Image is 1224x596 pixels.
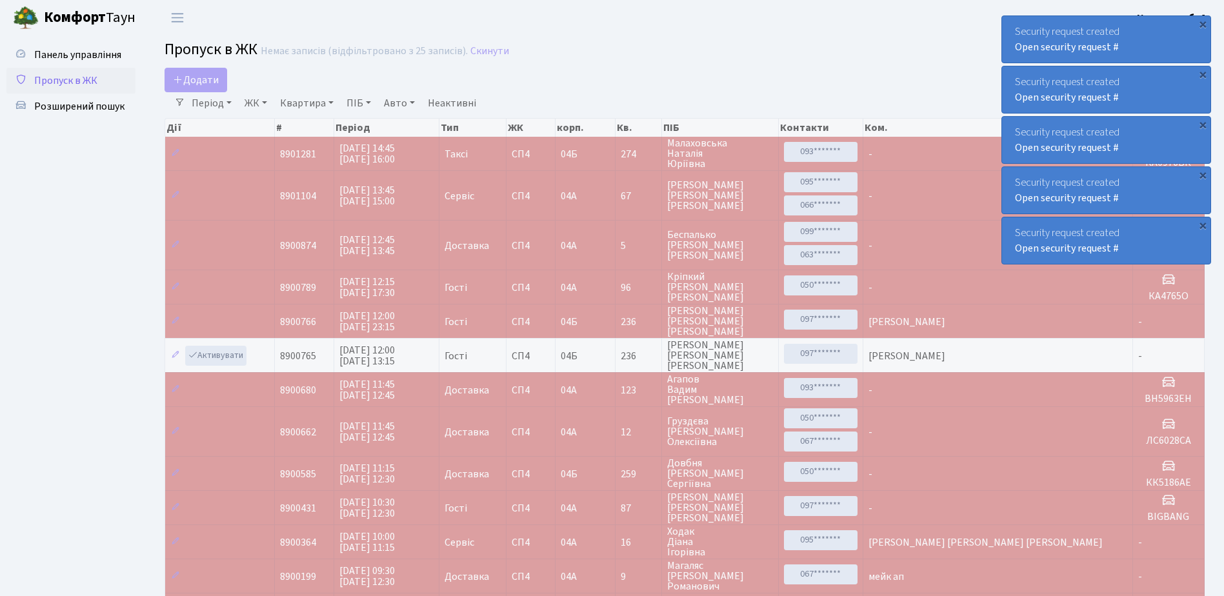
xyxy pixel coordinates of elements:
[621,283,656,293] span: 96
[512,385,550,395] span: СП4
[667,458,773,489] span: Довбня [PERSON_NAME] Сергіївна
[339,495,395,521] span: [DATE] 10:30 [DATE] 12:30
[667,416,773,447] span: Груздєва [PERSON_NAME] Олексіївна
[621,427,656,437] span: 12
[1196,168,1209,181] div: ×
[445,149,468,159] span: Таксі
[1138,477,1199,489] h5: КК5186АЕ
[512,149,550,159] span: СП4
[1137,10,1209,26] a: Консьєрж б. 4.
[165,68,227,92] a: Додати
[512,427,550,437] span: СП4
[339,141,395,166] span: [DATE] 14:45 [DATE] 16:00
[186,92,237,114] a: Період
[556,119,616,137] th: корп.
[280,467,316,481] span: 8900585
[445,571,489,582] span: Доставка
[1015,90,1119,104] a: Open security request #
[512,537,550,548] span: СП4
[1015,40,1119,54] a: Open security request #
[512,351,550,361] span: СП4
[339,309,395,334] span: [DATE] 12:00 [DATE] 23:15
[561,147,577,161] span: 04Б
[34,74,97,88] span: Пропуск в ЖК
[507,119,556,137] th: ЖК
[667,526,773,557] span: Ходак Діана Ігорівна
[667,374,773,405] span: Агапов Вадим [PERSON_NAME]
[868,239,872,253] span: -
[868,535,1103,550] span: [PERSON_NAME] [PERSON_NAME] [PERSON_NAME]
[667,561,773,591] span: Магаляс [PERSON_NAME] Романович
[379,92,420,114] a: Авто
[1002,167,1210,214] div: Security request created
[280,501,316,515] span: 8900431
[512,191,550,201] span: СП4
[561,349,577,363] span: 04Б
[280,570,316,584] span: 8900199
[868,501,872,515] span: -
[445,241,489,251] span: Доставка
[6,94,135,119] a: Розширений пошук
[445,191,474,201] span: Сервіс
[667,138,773,169] span: Малаховська Наталія Юріївна
[339,461,395,486] span: [DATE] 11:15 [DATE] 12:30
[445,427,489,437] span: Доставка
[667,492,773,523] span: [PERSON_NAME] [PERSON_NAME] [PERSON_NAME]
[868,189,872,203] span: -
[423,92,481,114] a: Неактивні
[1015,241,1119,255] a: Open security request #
[439,119,507,137] th: Тип
[662,119,779,137] th: ПІБ
[280,315,316,329] span: 8900766
[621,537,656,548] span: 16
[34,99,125,114] span: Розширений пошук
[667,306,773,337] span: [PERSON_NAME] [PERSON_NAME] [PERSON_NAME]
[275,92,339,114] a: Квартира
[339,377,395,402] span: [DATE] 11:45 [DATE] 12:45
[868,425,872,439] span: -
[339,183,395,208] span: [DATE] 13:45 [DATE] 15:00
[1138,535,1142,550] span: -
[445,351,467,361] span: Гості
[667,272,773,303] span: Кріпкий [PERSON_NAME] [PERSON_NAME]
[13,5,39,31] img: logo.png
[445,317,467,327] span: Гості
[561,501,577,515] span: 04А
[868,315,945,329] span: [PERSON_NAME]
[667,230,773,261] span: Беспалько [PERSON_NAME] [PERSON_NAME]
[863,119,1133,137] th: Ком.
[280,147,316,161] span: 8901281
[1002,217,1210,264] div: Security request created
[779,119,863,137] th: Контакти
[1196,68,1209,81] div: ×
[1137,11,1209,25] b: Консьєрж б. 4.
[621,149,656,159] span: 274
[341,92,376,114] a: ПІБ
[667,340,773,371] span: [PERSON_NAME] [PERSON_NAME] [PERSON_NAME]
[1002,66,1210,113] div: Security request created
[868,383,872,397] span: -
[445,503,467,513] span: Гості
[1138,393,1199,405] h5: ВН5963ЕН
[1002,16,1210,63] div: Security request created
[280,425,316,439] span: 8900662
[512,503,550,513] span: СП4
[621,351,656,361] span: 236
[561,383,577,397] span: 04А
[667,180,773,211] span: [PERSON_NAME] [PERSON_NAME] [PERSON_NAME]
[6,42,135,68] a: Панель управління
[339,233,395,258] span: [DATE] 12:45 [DATE] 13:45
[868,467,872,481] span: -
[621,241,656,251] span: 5
[1002,117,1210,163] div: Security request created
[1138,570,1142,584] span: -
[1138,315,1142,329] span: -
[1138,290,1199,303] h5: КА4765О
[280,383,316,397] span: 8900680
[34,48,121,62] span: Панель управління
[868,349,945,363] span: [PERSON_NAME]
[280,239,316,253] span: 8900874
[512,469,550,479] span: СП4
[561,189,577,203] span: 04А
[280,281,316,295] span: 8900789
